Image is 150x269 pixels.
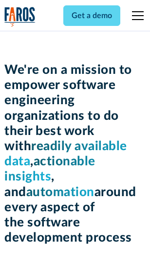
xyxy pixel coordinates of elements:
span: actionable insights [4,155,95,183]
span: automation [26,186,94,199]
div: menu [126,4,146,27]
h1: We're on a mission to empower software engineering organizations to do their best work with , , a... [4,63,146,246]
a: home [4,7,36,27]
img: Logo of the analytics and reporting company Faros. [4,7,36,27]
a: Get a demo [63,5,120,26]
span: readily available data [4,140,127,168]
